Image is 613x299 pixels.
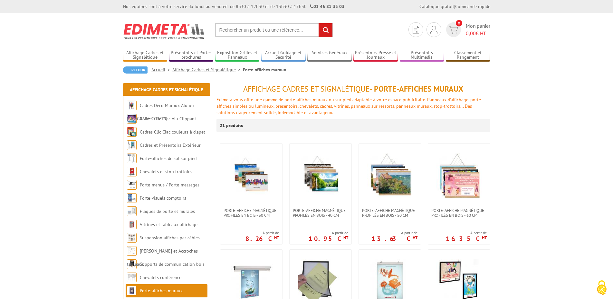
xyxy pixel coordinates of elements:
img: Edimeta [123,19,205,43]
p: 10.95 € [309,237,348,241]
a: Cadres Clic-Clac couleurs à clapet [140,129,205,135]
a: Accueil [151,67,172,73]
a: Affichage Cadres et Signalétique [130,87,203,93]
p: 16.35 € [446,237,487,241]
sup: HT [413,235,417,240]
sup: HT [274,235,279,240]
img: Chevalets conférence [127,273,137,282]
font: Edimeta vous offre une gamme de porte-affiches muraux ou sur pied adaptable à votre espace public... [216,97,483,115]
span: A partir de [309,230,348,235]
span: PORTE-AFFICHE MAGNÉTIQUE PROFILÉS EN BOIS - 30 cm [224,208,279,218]
div: Nos équipes sont à votre service du lundi au vendredi de 8h30 à 12h30 et de 13h30 à 17h30 [123,3,344,10]
span: 0 [456,20,462,26]
img: devis rapide [413,26,419,34]
img: Porte-affiches muraux [127,286,137,295]
a: devis rapide 0 Mon panier 0,00€ HT [445,22,490,37]
img: devis rapide [430,26,437,34]
a: Porte-menus / Porte-messages [140,182,199,188]
a: Cadres Clic-Clac Alu Clippant [140,116,196,122]
a: Présentoirs et Porte-brochures [169,50,214,61]
img: Cookies (fenêtre modale) [594,280,610,296]
img: Vitrines et tableaux affichage [127,220,137,229]
a: Présentoirs Presse et Journaux [353,50,398,61]
a: Présentoirs Multimédia [400,50,444,61]
img: devis rapide [449,26,458,34]
a: Chevalets conférence [140,274,181,280]
a: Affichage Cadres et Signalétique [172,67,243,73]
a: [PERSON_NAME] et Accroches tableaux [127,248,198,267]
a: Porte-affiches de sol sur pied [140,155,196,161]
a: Chevalets et stop trottoirs [140,169,192,174]
p: 13.63 € [371,237,417,241]
a: PORTE-AFFICHE MAGNÉTIQUE PROFILÉS EN BOIS - 60 cm [428,208,490,218]
a: Vitrines et tableaux affichage [140,222,197,227]
input: Rechercher un produit ou une référence... [215,23,333,37]
img: Chevalets et stop trottoirs [127,167,137,176]
span: PORTE-AFFICHE MAGNÉTIQUE PROFILÉS EN BOIS - 40 cm [293,208,348,218]
strong: 01 46 81 33 03 [310,4,344,9]
img: PORTE-AFFICHE MAGNÉTIQUE PROFILÉS EN BOIS - 60 cm [436,153,482,198]
button: Cookies (fenêtre modale) [590,277,613,299]
p: 8.26 € [245,237,279,241]
img: Cadres et Présentoirs Extérieur [127,140,137,150]
a: Supports de communication bois [140,261,205,267]
a: Porte-affiches muraux [140,288,183,294]
a: PORTE-AFFICHE MAGNÉTIQUE PROFILÉS EN BOIS - 50 cm [359,208,421,218]
a: Porte-visuels comptoirs [140,195,186,201]
a: Services Généraux [307,50,352,61]
a: Cadres et Présentoirs Extérieur [140,142,201,148]
img: Porte-visuels comptoirs [127,193,137,203]
a: Plaques de porte et murales [140,208,195,214]
img: PORTE-AFFICHE MAGNÉTIQUE PROFILÉS EN BOIS - 50 cm [367,153,412,198]
img: Cimaises et Accroches tableaux [127,246,137,256]
img: PORTE-AFFICHE MAGNÉTIQUE PROFILÉS EN BOIS - 40 cm [298,153,343,198]
span: 0,00 [466,30,476,36]
span: € HT [466,30,490,37]
a: Catalogue gratuit [419,4,454,9]
div: | [419,3,490,10]
li: Porte-affiches muraux [243,66,286,73]
a: PORTE-AFFICHE MAGNÉTIQUE PROFILÉS EN BOIS - 30 cm [220,208,282,218]
sup: HT [482,235,487,240]
a: Commande rapide [455,4,490,9]
img: Porte-menus / Porte-messages [127,180,137,190]
sup: HT [343,235,348,240]
a: PORTE-AFFICHE MAGNÉTIQUE PROFILÉS EN BOIS - 40 cm [290,208,351,218]
a: Affichage Cadres et Signalétique [123,50,168,61]
input: rechercher [319,23,332,37]
span: A partir de [245,230,279,235]
span: PORTE-AFFICHE MAGNÉTIQUE PROFILÉS EN BOIS - 50 cm [362,208,417,218]
img: Cadres Deco Muraux Alu ou Bois [127,101,137,110]
a: Cadres Deco Muraux Alu ou [GEOGRAPHIC_DATA] [127,103,194,122]
span: PORTE-AFFICHE MAGNÉTIQUE PROFILÉS EN BOIS - 60 cm [431,208,487,218]
a: Classement et Rangement [446,50,490,61]
a: Suspension affiches par câbles [140,235,200,241]
img: Porte-affiches de sol sur pied [127,154,137,163]
img: PORTE-AFFICHE MAGNÉTIQUE PROFILÉS EN BOIS - 30 cm [229,153,274,198]
p: 21 produits [220,119,244,132]
img: Suspension affiches par câbles [127,233,137,243]
img: Cadres Clic-Clac couleurs à clapet [127,127,137,137]
span: A partir de [446,230,487,235]
span: Affichage Cadres et Signalétique [243,84,370,94]
a: Retour [123,66,148,74]
span: Mon panier [466,22,490,37]
img: Plaques de porte et murales [127,206,137,216]
a: Accueil Guidage et Sécurité [261,50,306,61]
h1: - Porte-affiches muraux [216,85,490,93]
span: A partir de [371,230,417,235]
a: Exposition Grilles et Panneaux [215,50,260,61]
